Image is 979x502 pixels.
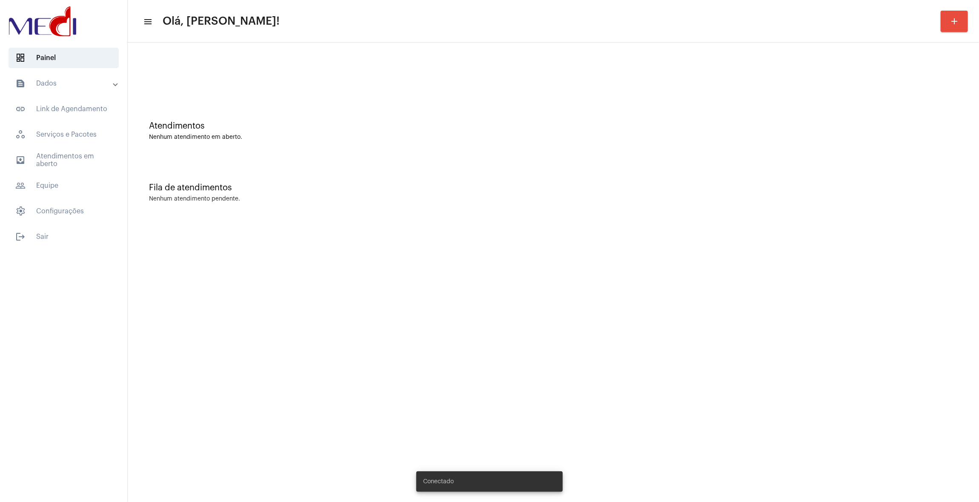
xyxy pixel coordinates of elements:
[15,232,26,242] mat-icon: sidenav icon
[9,150,119,170] span: Atendimentos em aberto
[9,227,119,247] span: Sair
[15,155,26,165] mat-icon: sidenav icon
[143,17,152,27] mat-icon: sidenav icon
[9,201,119,221] span: Configurações
[15,129,26,140] span: sidenav icon
[149,121,958,131] div: Atendimentos
[15,53,26,63] span: sidenav icon
[149,134,958,141] div: Nenhum atendimento em aberto.
[423,477,454,486] span: Conectado
[149,183,958,192] div: Fila de atendimentos
[9,124,119,145] span: Serviços e Pacotes
[15,206,26,216] span: sidenav icon
[163,14,280,28] span: Olá, [PERSON_NAME]!
[15,104,26,114] mat-icon: sidenav icon
[15,78,26,89] mat-icon: sidenav icon
[9,48,119,68] span: Painel
[9,99,119,119] span: Link de Agendamento
[9,175,119,196] span: Equipe
[5,73,127,94] mat-expansion-panel-header: sidenav iconDados
[149,196,240,202] div: Nenhum atendimento pendente.
[949,16,959,26] mat-icon: add
[15,78,114,89] mat-panel-title: Dados
[15,181,26,191] mat-icon: sidenav icon
[7,4,78,38] img: d3a1b5fa-500b-b90f-5a1c-719c20e9830b.png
